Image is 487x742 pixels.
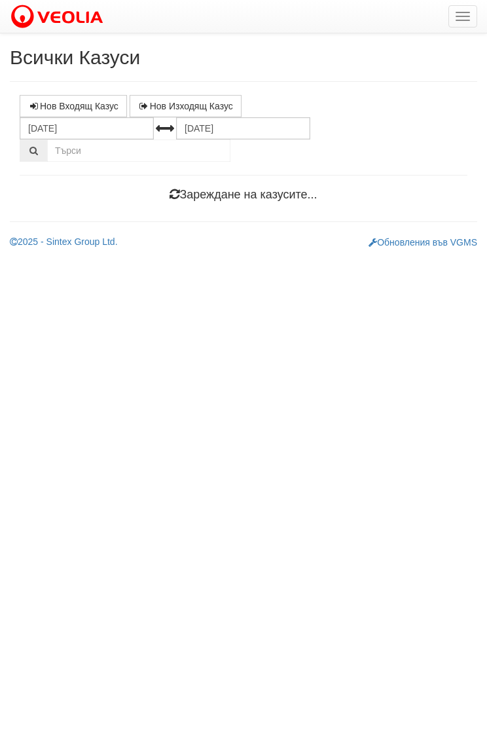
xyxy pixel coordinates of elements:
[10,3,109,31] img: VeoliaLogo.png
[10,236,118,247] a: 2025 - Sintex Group Ltd.
[369,237,477,248] a: Обновления във VGMS
[10,46,477,68] h2: Всички Казуси
[47,139,230,162] input: Търсене по Идентификатор, Бл/Вх/Ап, Тип, Описание, Моб. Номер, Имейл, Файл, Коментар,
[20,189,467,202] h4: Зареждане на казусите...
[130,95,242,117] a: Нов Изходящ Казус
[20,95,127,117] a: Нов Входящ Казус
